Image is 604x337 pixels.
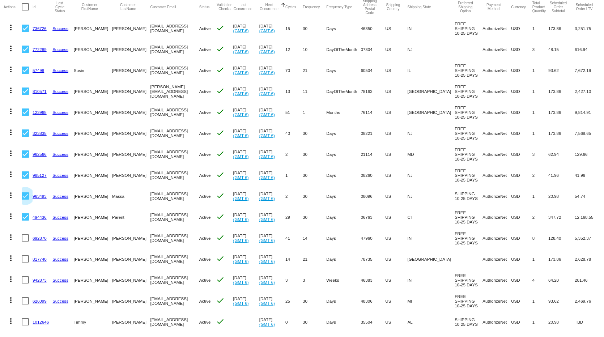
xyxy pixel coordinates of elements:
mat-cell: [DATE] [233,81,259,102]
mat-cell: 93.62 [548,60,575,81]
mat-cell: 11 [303,81,326,102]
mat-cell: USD [511,185,532,206]
mat-cell: [DATE] [233,60,259,81]
a: 494436 [33,215,47,219]
a: Success [52,68,68,73]
mat-cell: FREE SHIPPING 10-25 DAYS [455,60,482,81]
mat-cell: US [385,185,407,206]
mat-cell: [EMAIL_ADDRESS][DOMAIN_NAME] [150,18,199,39]
mat-cell: USD [511,144,532,165]
mat-cell: AuthorizeNet [482,206,511,227]
mat-cell: 30 [303,206,326,227]
mat-icon: more_vert [7,275,15,283]
mat-cell: USD [511,18,532,39]
a: Success [52,89,68,94]
mat-cell: Days [326,248,361,269]
mat-cell: Days [326,227,361,248]
mat-cell: AuthorizeNet [482,227,511,248]
a: (GMT-6) [233,259,249,264]
mat-cell: [DATE] [259,39,285,60]
mat-cell: AuthorizeNet [482,165,511,185]
mat-cell: [DATE] [233,269,259,290]
a: (GMT-6) [259,49,275,54]
mat-cell: 2 [285,144,303,165]
mat-icon: more_vert [7,86,15,95]
mat-cell: Susin [74,60,112,81]
mat-cell: [PERSON_NAME] [112,269,150,290]
mat-cell: 60504 [361,60,385,81]
mat-cell: 1 [532,18,548,39]
button: Change sorting for ShippingCountry [385,3,401,11]
mat-cell: 1 [532,248,548,269]
mat-cell: USD [511,102,532,123]
mat-cell: 08221 [361,123,385,144]
mat-icon: more_vert [7,44,15,53]
mat-cell: USD [511,248,532,269]
a: Success [52,26,68,31]
mat-cell: 78163 [361,81,385,102]
button: Change sorting for Subtotal [548,1,568,13]
mat-cell: IN [408,18,455,39]
mat-cell: 64.20 [548,269,575,290]
button: Change sorting for PreferredShippingOption [455,1,476,13]
mat-icon: more_vert [7,128,15,137]
mat-cell: [PERSON_NAME] [74,18,112,39]
mat-cell: FREE SHIPPING 10-25 DAYS [455,123,482,144]
mat-cell: 7,672.19 [575,60,600,81]
mat-cell: [EMAIL_ADDRESS][DOMAIN_NAME] [150,227,199,248]
a: (GMT-6) [233,133,249,138]
mat-cell: USD [511,60,532,81]
mat-cell: 12 [285,39,303,60]
mat-cell: USD [511,165,532,185]
mat-cell: 30 [303,185,326,206]
a: (GMT-6) [259,28,275,33]
mat-cell: 30 [303,123,326,144]
mat-cell: SHIPPING 10-25 DAYS [455,185,482,206]
mat-cell: [PERSON_NAME] [112,123,150,144]
mat-cell: NJ [408,165,455,185]
mat-cell: 1 [532,123,548,144]
mat-cell: [DATE] [259,81,285,102]
button: Change sorting for PaymentMethod.Type [482,3,505,11]
mat-cell: 173.86 [548,123,575,144]
mat-cell: 1 [532,102,548,123]
a: (GMT-6) [259,112,275,117]
mat-cell: 129.66 [575,144,600,165]
mat-cell: 62.94 [548,144,575,165]
a: 817740 [33,257,47,261]
mat-cell: FREE SHIPPING 10-25 DAYS [455,227,482,248]
mat-cell: [PERSON_NAME] [74,144,112,165]
a: (GMT-6) [233,238,249,243]
mat-icon: more_vert [7,107,15,116]
a: 962566 [33,152,47,157]
mat-cell: [PERSON_NAME] [112,39,150,60]
mat-cell: [DATE] [233,185,259,206]
a: (GMT-6) [259,91,275,96]
mat-cell: 76114 [361,102,385,123]
mat-cell: Massa [112,185,150,206]
a: (GMT-6) [233,70,249,75]
mat-cell: [DATE] [259,206,285,227]
mat-cell: 15 [285,18,303,39]
mat-icon: more_vert [7,254,15,263]
mat-cell: 20.98 [548,185,575,206]
mat-cell: IN [408,227,455,248]
mat-cell: USD [511,206,532,227]
button: Change sorting for LastProcessingCycleId [52,1,67,13]
mat-cell: [PERSON_NAME] [74,269,112,290]
mat-cell: DayOfTheMonth [326,39,361,60]
mat-cell: 30 [303,18,326,39]
a: (GMT-6) [233,112,249,117]
mat-cell: 1 [532,81,548,102]
a: 123968 [33,110,47,115]
mat-icon: more_vert [7,23,15,32]
mat-cell: FREE SHIPPING 10-25 DAYS [455,206,482,227]
a: Success [52,194,68,199]
mat-cell: Days [326,18,361,39]
mat-cell: 30 [303,165,326,185]
a: 323835 [33,131,47,136]
a: Success [52,215,68,219]
mat-cell: [PERSON_NAME] [112,248,150,269]
a: (GMT-6) [259,217,275,222]
mat-cell: AuthorizeNet [482,102,511,123]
